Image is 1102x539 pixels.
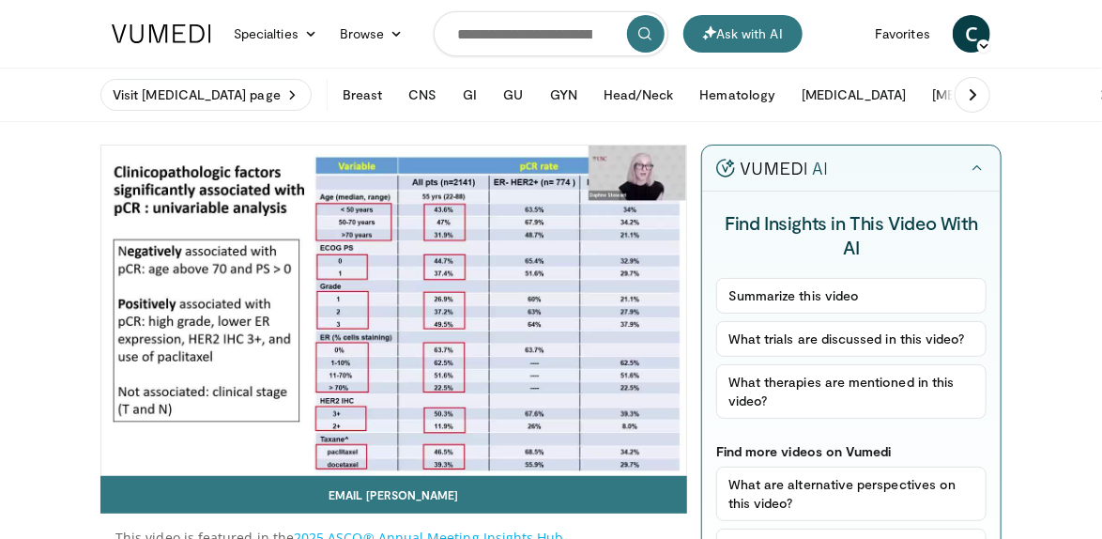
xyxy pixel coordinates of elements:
button: CNS [397,76,448,114]
button: Head/Neck [592,76,685,114]
button: Breast [331,76,393,114]
p: Find more videos on Vumedi [716,443,987,459]
a: C [953,15,990,53]
button: GI [452,76,488,114]
button: [MEDICAL_DATA] [921,76,1048,114]
button: Ask with AI [683,15,803,53]
a: Browse [329,15,415,53]
button: What are alternative perspectives on this video? [716,467,987,521]
button: Summarize this video [716,278,987,314]
button: GU [493,76,535,114]
a: Favorites [864,15,941,53]
video-js: Video Player [101,146,686,475]
a: Specialties [222,15,329,53]
button: [MEDICAL_DATA] [790,76,917,114]
img: vumedi-ai-logo.v2.svg [716,159,827,177]
button: What therapies are mentioned in this video? [716,364,987,419]
button: What trials are discussed in this video? [716,321,987,357]
a: Visit [MEDICAL_DATA] page [100,79,312,111]
img: VuMedi Logo [112,24,211,43]
button: Hematology [689,76,788,114]
input: Search topics, interventions [434,11,668,56]
a: Email [PERSON_NAME] [100,476,687,514]
h4: Find Insights in This Video With AI [716,210,987,259]
button: GYN [539,76,589,114]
